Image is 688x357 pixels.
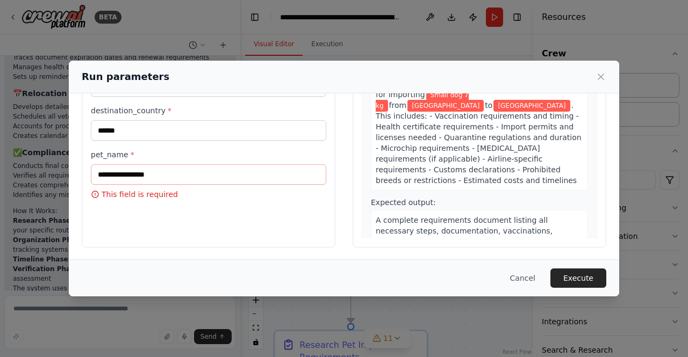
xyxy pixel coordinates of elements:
span: A complete requirements document listing all necessary steps, documentation, vaccinations, permit... [376,216,583,278]
h2: Run parameters [82,69,169,84]
button: Execute [550,268,606,288]
span: from [389,101,407,110]
span: Expected output: [371,198,436,207]
button: Cancel [501,268,544,288]
span: Variable: pet_type [376,89,469,112]
span: Variable: destination_country [493,100,570,112]
label: pet_name [91,149,326,160]
p: This field is required [91,189,326,200]
span: to [485,101,492,110]
label: destination_country [91,105,326,116]
span: Variable: origin_country [407,100,484,112]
